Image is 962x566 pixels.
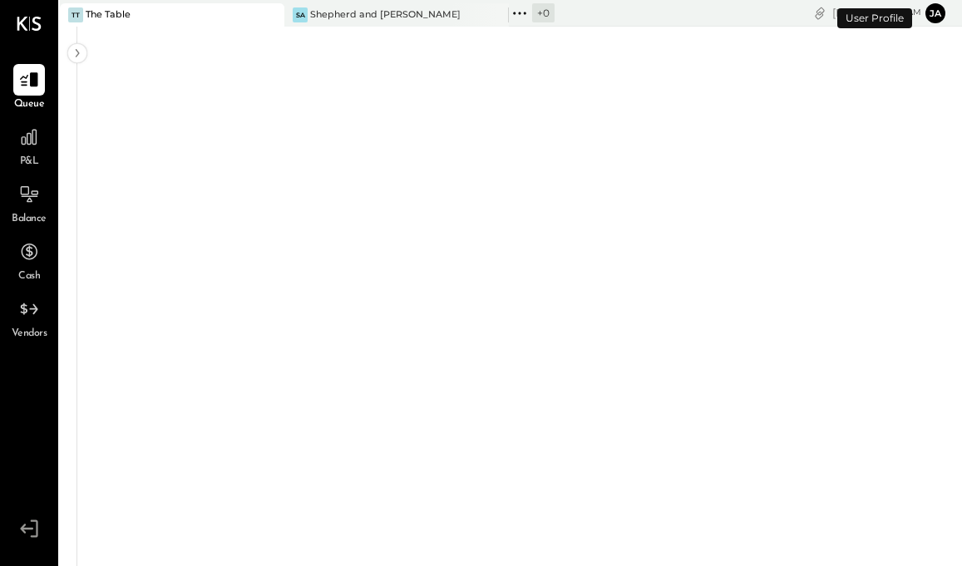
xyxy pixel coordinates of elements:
a: Cash [1,236,57,284]
div: [DATE] [832,5,921,21]
span: P&L [20,155,39,170]
a: P&L [1,121,57,170]
a: Queue [1,64,57,112]
div: User Profile [837,8,912,28]
span: am [907,7,921,18]
span: Cash [18,269,40,284]
span: Vendors [12,327,47,342]
span: 11 : 18 [871,5,905,21]
div: + 0 [532,3,555,22]
span: Queue [14,97,45,112]
a: Vendors [1,293,57,342]
div: copy link [812,4,828,22]
a: Balance [1,179,57,227]
div: The Table [86,8,131,22]
div: Sa [293,7,308,22]
div: TT [68,7,83,22]
button: ja [925,3,945,23]
span: Balance [12,212,47,227]
div: Shepherd and [PERSON_NAME] [310,8,461,22]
